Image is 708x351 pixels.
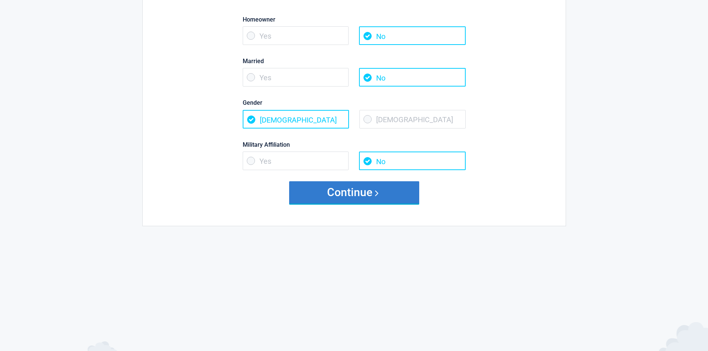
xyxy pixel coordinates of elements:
span: No [359,26,465,45]
label: Married [243,56,466,66]
span: No [359,152,465,170]
label: Homeowner [243,14,466,25]
span: No [359,68,465,87]
label: Military Affiliation [243,140,466,150]
label: Gender [243,98,466,108]
span: [DEMOGRAPHIC_DATA] [243,110,349,129]
span: Yes [243,68,349,87]
button: Continue [289,181,419,204]
span: Yes [243,26,349,45]
span: Yes [243,152,349,170]
span: [DEMOGRAPHIC_DATA] [359,110,466,129]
